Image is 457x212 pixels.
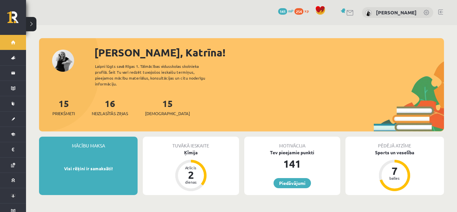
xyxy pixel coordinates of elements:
[288,8,293,13] span: mP
[143,137,239,149] div: Tuvākā ieskaite
[143,149,239,192] a: Ķīmija Atlicis 2 dienas
[345,149,444,192] a: Sports un veselība 7 balles
[7,11,26,28] a: Rīgas 1. Tālmācības vidusskola
[385,166,404,176] div: 7
[304,8,309,13] span: xp
[145,98,190,117] a: 15[DEMOGRAPHIC_DATA]
[244,137,340,149] div: Motivācija
[95,63,217,87] div: Laipni lūgts savā Rīgas 1. Tālmācības vidusskolas skolnieka profilā. Šeit Tu vari redzēt tuvojošo...
[278,8,287,15] span: 141
[181,180,201,184] div: dienas
[181,166,201,170] div: Atlicis
[385,176,404,180] div: balles
[294,8,303,15] span: 254
[143,149,239,156] div: Ķīmija
[92,110,128,117] span: Neizlasītās ziņas
[278,8,293,13] a: 141 mP
[52,98,75,117] a: 15Priekšmeti
[39,137,138,149] div: Mācību maksa
[42,165,134,172] p: Visi rēķini ir samaksāti!
[244,149,340,156] div: Tev pieejamie punkti
[345,149,444,156] div: Sports un veselība
[94,45,444,60] div: [PERSON_NAME], Katrīna!
[145,110,190,117] span: [DEMOGRAPHIC_DATA]
[294,8,312,13] a: 254 xp
[345,137,444,149] div: Pēdējā atzīme
[376,9,417,16] a: [PERSON_NAME]
[92,98,128,117] a: 16Neizlasītās ziņas
[181,170,201,180] div: 2
[365,10,372,16] img: Katrīna Zjukova
[52,110,75,117] span: Priekšmeti
[274,178,311,188] a: Piedāvājumi
[244,156,340,172] div: 141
